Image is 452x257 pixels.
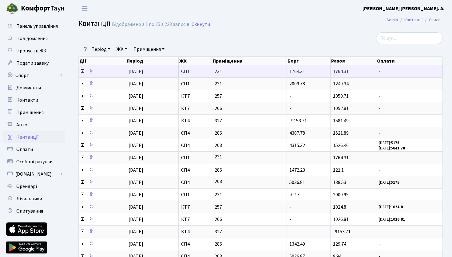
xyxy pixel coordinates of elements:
[215,143,284,148] span: 208
[215,94,284,99] span: 257
[3,131,65,143] a: Квитанції
[363,5,445,12] a: [PERSON_NAME] [PERSON_NAME]. А.
[376,57,443,65] th: Оплати
[215,205,284,210] span: 257
[333,179,346,186] span: 138.53
[129,105,143,112] span: [DATE]
[3,180,65,193] a: Орендарі
[289,216,291,223] span: -
[289,105,291,112] span: -
[114,44,130,55] a: ЖК
[129,117,143,124] span: [DATE]
[215,69,284,74] span: 231
[126,57,178,65] th: Період
[16,183,37,190] span: Орендарі
[21,3,65,14] span: Таун
[212,57,287,65] th: Приміщення
[181,69,210,74] span: СП1
[289,154,291,161] span: -
[3,82,65,94] a: Документи
[287,57,331,65] th: Борг
[333,80,349,87] span: 1249.34
[181,168,210,173] span: СП4
[289,241,305,247] span: 1342.49
[215,217,284,222] span: 206
[379,145,405,151] small: [DATE]:
[181,106,210,111] span: КТ7
[391,145,405,151] b: 5841.78
[289,130,305,137] span: 4307.78
[179,57,212,65] th: ЖК
[289,93,291,100] span: -
[333,228,351,235] span: -9153.71
[16,208,43,214] span: Опитування
[16,47,46,54] span: Пропуск в ЖК
[3,20,65,32] a: Панель управління
[333,154,349,161] span: 1764.31
[129,228,143,235] span: [DATE]
[79,57,126,65] th: Дії
[215,155,284,160] span: 231
[181,118,210,123] span: КТ4
[391,180,399,185] b: 5175
[3,106,65,119] a: Приміщення
[181,94,210,99] span: КТ7
[391,204,403,210] b: 1024.8
[16,97,38,104] span: Контакти
[379,192,440,197] span: -
[3,119,65,131] a: Авто
[215,131,284,136] span: 286
[331,57,376,65] th: Разом
[333,191,349,198] span: 2009.95
[333,167,344,173] span: 121.1
[129,130,143,137] span: [DATE]
[3,57,65,69] a: Подати заявку
[181,217,210,222] span: КТ7
[391,140,399,146] b: 5175
[16,109,44,116] span: Приміщення
[289,191,299,198] span: -0.17
[379,81,440,86] span: -
[289,142,305,149] span: 4315.32
[333,68,349,75] span: 1764.31
[16,134,39,141] span: Квитанції
[215,229,284,234] span: 327
[3,32,65,45] a: Повідомлення
[181,229,210,234] span: КТ4
[376,32,443,44] input: Пошук...
[129,142,143,149] span: [DATE]
[181,205,210,210] span: КТ7
[333,93,349,100] span: 1050.71
[333,105,349,112] span: 1052.81
[391,217,405,222] b: 1026.81
[379,168,440,173] span: -
[379,204,403,210] small: [DATE]:
[129,216,143,223] span: [DATE]
[192,22,210,27] a: Скинути
[289,80,305,87] span: 2009.78
[379,242,440,247] span: -
[379,131,440,136] span: -
[289,167,305,173] span: 1472.23
[289,117,307,124] span: -9153.71
[16,23,58,30] span: Панель управління
[16,35,48,42] span: Повідомлення
[379,106,440,111] span: -
[377,14,452,27] nav: breadcrumb
[215,168,284,173] span: 286
[16,195,42,202] span: Лічильники
[3,69,65,82] a: Спорт
[129,68,143,75] span: [DATE]
[379,155,440,160] span: -
[333,117,349,124] span: 1581.49
[16,84,41,91] span: Документи
[379,118,440,123] span: -
[77,3,92,14] button: Переключити навігацію
[404,17,422,23] a: Квитанції
[3,156,65,168] a: Особові рахунки
[129,93,143,100] span: [DATE]
[129,179,143,186] span: [DATE]
[181,131,210,136] span: СП4
[3,168,65,180] a: [DOMAIN_NAME]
